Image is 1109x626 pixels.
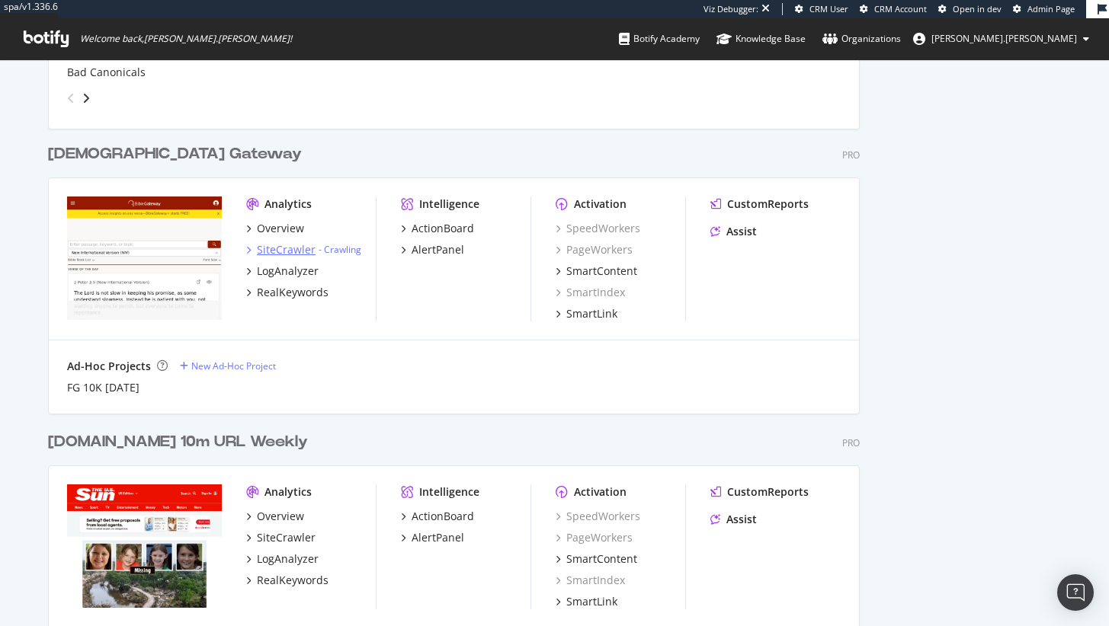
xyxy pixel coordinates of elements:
div: Viz Debugger: [704,3,758,15]
a: Admin Page [1013,3,1075,15]
div: ActionBoard [412,509,474,524]
div: Ad-Hoc Projects [67,359,151,374]
a: SiteCrawler [246,530,316,545]
a: ActionBoard [401,509,474,524]
div: Activation [574,196,627,212]
div: Intelligence [419,484,479,500]
a: Overview [246,509,304,524]
div: ActionBoard [412,221,474,236]
a: RealKeywords [246,573,329,588]
a: SmartContent [556,263,637,279]
a: CustomReports [710,484,809,500]
a: SmartContent [556,551,637,567]
div: Botify Academy [619,31,700,46]
a: FG 10K [DATE] [67,380,139,395]
span: Open in dev [953,3,1002,14]
div: New Ad-Hoc Project [191,359,276,372]
div: CustomReports [727,196,809,212]
div: angle-left [61,86,81,110]
div: Organizations [822,31,901,46]
div: angle-right [81,91,91,106]
div: Pro [842,149,860,161]
div: SmartContent [566,263,637,279]
div: LogAnalyzer [257,551,319,567]
div: Overview [257,509,304,524]
div: Analytics [264,484,312,500]
div: RealKeywords [257,285,329,300]
div: Pro [842,436,860,449]
a: SpeedWorkers [556,221,640,236]
div: AlertPanel [412,242,464,257]
a: SiteCrawler- Crawling [246,242,361,257]
a: SmartLink [556,306,617,321]
div: SiteCrawler [257,242,316,257]
span: Admin Page [1027,3,1075,14]
button: [PERSON_NAME].[PERSON_NAME] [901,27,1101,51]
a: AlertPanel [401,242,464,257]
div: AlertPanel [412,530,464,545]
a: New Ad-Hoc Project [180,359,276,372]
a: PageWorkers [556,242,633,257]
a: Organizations [822,18,901,59]
a: RealKeywords [246,285,329,300]
a: Bad Canonicals [67,65,146,80]
div: SmartContent [566,551,637,567]
span: CRM Account [874,3,927,14]
a: LogAnalyzer [246,551,319,567]
div: SiteCrawler [257,530,316,545]
a: PageWorkers [556,530,633,545]
span: CRM User [809,3,848,14]
a: CRM Account [860,3,927,15]
a: Knowledge Base [716,18,806,59]
a: Assist [710,512,757,527]
a: SmartLink [556,594,617,609]
div: Assist [726,512,757,527]
a: ActionBoard [401,221,474,236]
div: Intelligence [419,196,479,212]
div: RealKeywords [257,573,329,588]
span: Welcome back, [PERSON_NAME].[PERSON_NAME] ! [80,33,292,45]
a: SmartIndex [556,285,625,300]
a: SmartIndex [556,573,625,588]
div: - [319,243,361,256]
a: Botify Academy [619,18,700,59]
a: Crawling [324,243,361,256]
a: [DEMOGRAPHIC_DATA] Gateway [48,143,308,165]
a: CustomReports [710,196,809,212]
a: Assist [710,224,757,239]
div: Activation [574,484,627,500]
a: LogAnalyzer [246,263,319,279]
div: CustomReports [727,484,809,500]
a: SpeedWorkers [556,509,640,524]
div: Open Intercom Messenger [1057,574,1094,611]
div: Knowledge Base [716,31,806,46]
div: Analytics [264,196,312,212]
div: LogAnalyzer [257,263,319,279]
div: SmartLink [566,594,617,609]
a: [DOMAIN_NAME] 10m URL Weekly [48,431,314,453]
a: Overview [246,221,304,236]
div: SmartLink [566,306,617,321]
div: [DEMOGRAPHIC_DATA] Gateway [48,143,302,165]
a: CRM User [795,3,848,15]
img: www.The-Sun.com [67,484,222,608]
img: Bible Gateway [67,196,222,320]
div: [DOMAIN_NAME] 10m URL Weekly [48,431,308,453]
span: jessica.jordan [931,32,1077,45]
a: AlertPanel [401,530,464,545]
div: Assist [726,224,757,239]
a: Open in dev [938,3,1002,15]
div: Overview [257,221,304,236]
